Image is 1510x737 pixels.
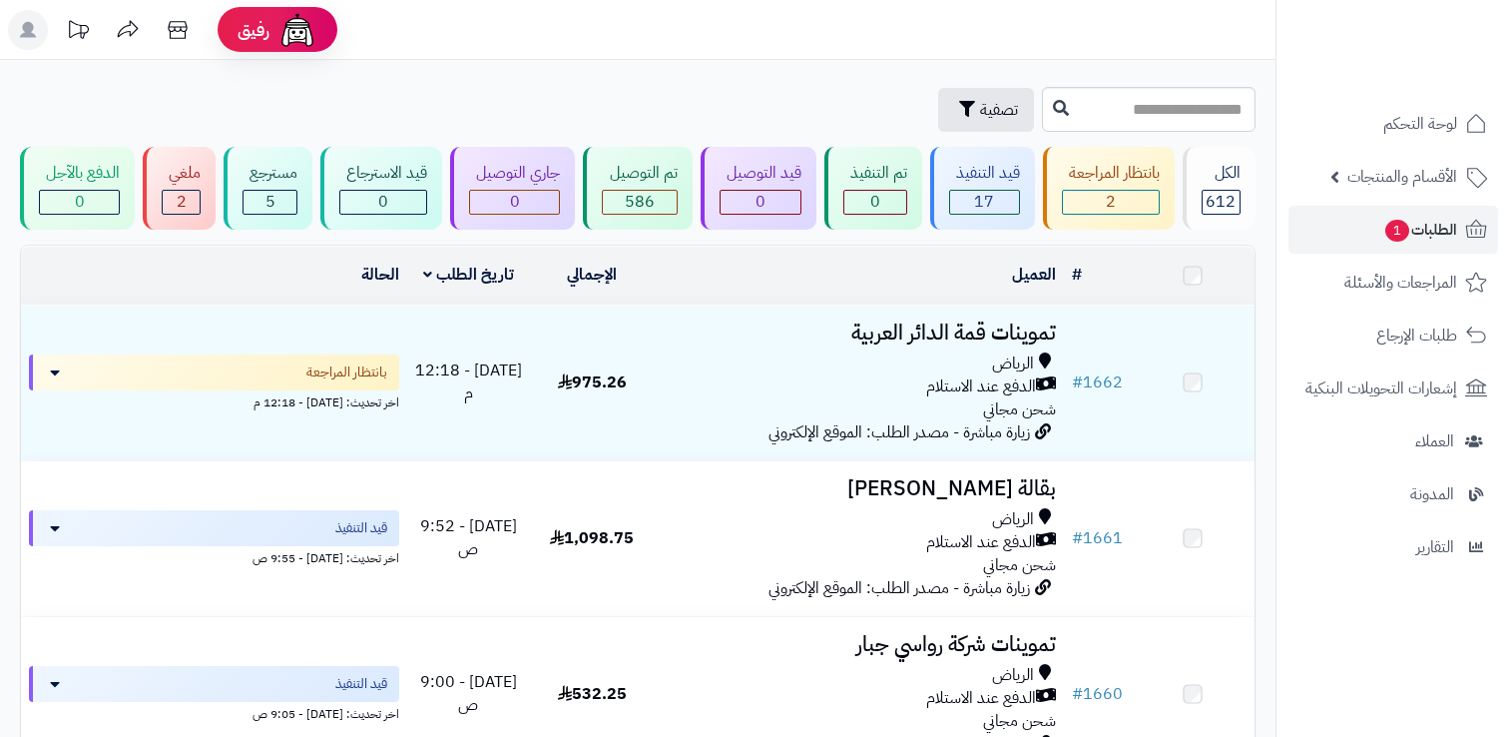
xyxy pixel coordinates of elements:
[139,147,220,230] a: ملغي 2
[1063,191,1159,214] div: 2
[721,191,800,214] div: 0
[1288,417,1498,465] a: العملاء
[603,191,676,214] div: 586
[949,162,1020,185] div: قيد التنفيذ
[768,576,1030,600] span: زيارة مباشرة - مصدر الطلب: الموقع الإلكتروني
[625,190,655,214] span: 586
[29,546,399,567] div: اخر تحديث: [DATE] - 9:55 ص
[244,191,296,214] div: 5
[1288,365,1498,412] a: إشعارات التحويلات البنكية
[1305,374,1457,402] span: إشعارات التحويلات البنكية
[992,353,1034,375] span: الرياض
[1179,147,1259,230] a: الكل612
[1288,206,1498,254] a: الطلبات1
[361,263,399,287] a: الحالة
[53,10,103,55] a: تحديثات المنصة
[1288,523,1498,571] a: التقارير
[926,147,1039,230] a: قيد التنفيذ 17
[162,162,201,185] div: ملغي
[926,687,1036,710] span: الدفع عند الاستلام
[469,162,560,185] div: جاري التوصيل
[423,263,514,287] a: تاريخ الطلب
[662,322,1057,345] h3: تموينات قمة الدائر العربية
[950,191,1019,214] div: 17
[306,363,387,382] span: بانتظار المراجعة
[843,162,907,185] div: تم التنفيذ
[1374,35,1491,77] img: logo-2.png
[75,190,85,214] span: 0
[558,682,627,706] span: 532.25
[1384,219,1410,242] span: 1
[1376,322,1457,350] span: طلبات الإرجاع
[697,147,820,230] a: قيد التوصيل 0
[335,518,387,538] span: قيد التنفيذ
[243,162,297,185] div: مسترجع
[40,191,119,214] div: 0
[1202,162,1241,185] div: الكل
[662,633,1057,656] h3: تموينات شركة رواسي جبار
[720,162,801,185] div: قيد التوصيل
[16,147,139,230] a: الدفع بالآجل 0
[1288,259,1498,307] a: المراجعات والأسئلة
[1062,162,1160,185] div: بانتظار المراجعة
[1288,100,1498,148] a: لوحة التحكم
[340,191,426,214] div: 0
[163,191,200,214] div: 2
[1416,533,1454,561] span: التقارير
[602,162,677,185] div: تم التوصيل
[983,397,1056,421] span: شحن مجاني
[415,359,522,405] span: [DATE] - 12:18 م
[1415,427,1454,455] span: العملاء
[238,18,269,42] span: رفيق
[550,526,634,550] span: 1,098.75
[983,709,1056,733] span: شحن مجاني
[926,375,1036,398] span: الدفع عند الاستلام
[1039,147,1179,230] a: بانتظار المراجعة 2
[1072,263,1082,287] a: #
[1072,682,1083,706] span: #
[567,263,617,287] a: الإجمالي
[844,191,906,214] div: 0
[1383,110,1457,138] span: لوحة التحكم
[378,190,388,214] span: 0
[992,664,1034,687] span: الرياض
[265,190,275,214] span: 5
[470,191,559,214] div: 0
[768,420,1030,444] span: زيارة مباشرة - مصدر الطلب: الموقع الإلكتروني
[39,162,120,185] div: الدفع بالآجل
[1072,526,1123,550] a: #1661
[177,190,187,214] span: 2
[1072,682,1123,706] a: #1660
[420,514,517,561] span: [DATE] - 9:52 ص
[579,147,696,230] a: تم التوصيل 586
[926,531,1036,554] span: الدفع عند الاستلام
[1106,190,1116,214] span: 2
[1288,312,1498,360] a: طلبات الإرجاع
[662,477,1057,500] h3: بقالة [PERSON_NAME]
[974,190,994,214] span: 17
[938,88,1034,132] button: تصفية
[992,508,1034,531] span: الرياض
[220,147,316,230] a: مسترجع 5
[339,162,427,185] div: قيد الاسترجاع
[983,553,1056,577] span: شحن مجاني
[1410,480,1454,508] span: المدونة
[1072,370,1083,394] span: #
[420,670,517,717] span: [DATE] - 9:00 ص
[1206,190,1236,214] span: 612
[1347,163,1457,191] span: الأقسام والمنتجات
[1012,263,1056,287] a: العميل
[1288,470,1498,518] a: المدونة
[316,147,446,230] a: قيد الاسترجاع 0
[980,98,1018,122] span: تصفية
[277,10,317,50] img: ai-face.png
[870,190,880,214] span: 0
[335,674,387,694] span: قيد التنفيذ
[1072,526,1083,550] span: #
[1383,216,1457,244] span: الطلبات
[820,147,926,230] a: تم التنفيذ 0
[29,702,399,723] div: اخر تحديث: [DATE] - 9:05 ص
[510,190,520,214] span: 0
[29,390,399,411] div: اخر تحديث: [DATE] - 12:18 م
[1344,269,1457,297] span: المراجعات والأسئلة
